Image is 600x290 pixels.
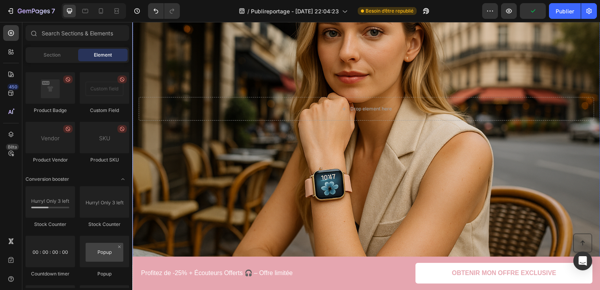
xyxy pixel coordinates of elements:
span: Publireportage - [DATE] 22:04:23 [251,7,339,15]
button: 7 [3,3,59,19]
span: / [247,7,249,15]
div: Drop element here [220,84,261,91]
div: Custom Field [80,107,129,114]
p: OBTENIR MON OFFRE EXCLUSIVE [322,249,427,257]
div: Stock Counter [80,221,129,228]
iframe: Design area [132,22,600,290]
span: Conversion booster [26,176,69,183]
button: Publier [549,3,581,19]
div: Product Badge [26,107,75,114]
span: Toggle open [117,173,129,185]
p: 7 [51,6,55,16]
div: Popup [80,270,129,277]
div: Product Vendor [26,156,75,163]
font: Publier [556,7,574,15]
span: Element [94,51,112,59]
div: Ouvrez Intercom Messenger [573,251,592,270]
div: Annuler/Rétablir [148,3,180,19]
a: OBTENIR MON OFFRE EXCLUSIVE [285,243,463,264]
input: Search Sections & Elements [26,25,129,41]
div: Stock Counter [26,221,75,228]
span: Section [44,51,60,59]
div: 450 [7,84,19,90]
div: Bêta [6,144,19,150]
span: Besoin d’être republié [366,7,413,15]
div: Countdown timer [26,270,75,277]
div: Product SKU [80,156,129,163]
